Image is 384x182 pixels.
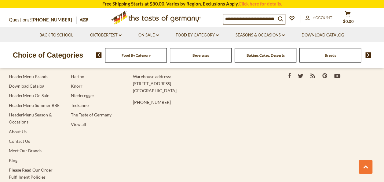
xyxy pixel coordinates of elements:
[9,112,52,124] a: HeaderMenu Season & Occasions
[9,74,48,79] a: HeaderMenu Brands
[138,32,159,39] a: On Sale
[9,103,60,108] a: HeaderMenu Summer BBE
[343,19,354,24] span: $0.00
[305,14,332,21] a: Account
[71,93,94,98] a: Niederegger
[31,17,72,22] a: [PHONE_NUMBER]
[9,16,77,24] p: Questions?
[365,52,371,58] img: next arrow
[9,167,53,180] a: Please Read Our Order Fulfillment Policies
[239,1,282,6] a: Click here for details.
[313,15,332,20] span: Account
[176,32,219,39] a: Food By Category
[71,74,84,79] a: Haribo
[71,103,89,108] a: Teekanne
[90,32,122,39] a: Oktoberfest
[39,32,73,39] a: Back to School
[325,53,336,58] a: Breads
[71,122,86,127] a: View all
[9,158,17,163] a: Blog
[122,53,151,58] a: Food By Category
[133,73,264,94] p: Warehouse address: [STREET_ADDRESS] [GEOGRAPHIC_DATA]
[192,53,209,58] a: Beverages
[9,93,49,98] a: HeaderMenu On Sale
[339,11,357,26] button: $0.00
[71,83,82,89] a: Knorr
[71,112,112,117] a: The Taste of Germany
[9,83,44,89] a: Download Catalog
[9,129,27,134] a: About Us
[96,52,102,58] img: previous arrow
[302,32,344,39] a: Download Catalog
[247,53,285,58] a: Baking, Cakes, Desserts
[9,138,30,144] a: Contact Us
[236,32,285,39] a: Seasons & Occasions
[133,99,264,106] p: [PHONE_NUMBER]
[9,148,42,153] a: Meet Our Brands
